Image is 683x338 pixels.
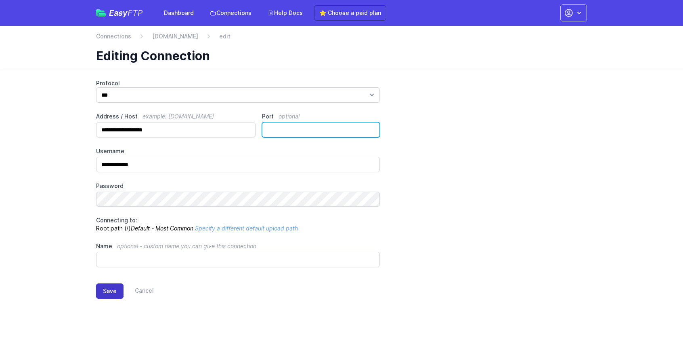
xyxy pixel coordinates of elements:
img: easyftp_logo.png [96,9,106,17]
p: Root path (/) [96,216,380,232]
a: Specify a different default upload path [195,225,298,232]
label: Name [96,242,380,250]
iframe: Drift Widget Chat Controller [643,298,673,328]
nav: Breadcrumb [96,32,587,45]
span: Easy [109,9,143,17]
label: Protocol [96,79,380,87]
a: Cancel [124,283,154,299]
button: Save [96,283,124,299]
i: Default - Most Common [131,225,193,232]
span: optional - custom name you can give this connection [117,243,256,249]
span: FTP [128,8,143,18]
a: Connections [96,32,131,40]
label: Password [96,182,380,190]
span: example: [DOMAIN_NAME] [142,113,214,120]
h1: Editing Connection [96,49,580,63]
a: [DOMAIN_NAME] [152,32,198,40]
label: Port [262,112,380,120]
span: Connecting to: [96,217,137,224]
a: ⭐ Choose a paid plan [314,5,386,21]
label: Username [96,147,380,155]
a: Connections [205,6,256,20]
span: optional [279,113,300,120]
a: Help Docs [263,6,308,20]
span: edit [219,32,230,40]
a: Dashboard [159,6,199,20]
label: Address / Host [96,112,256,120]
a: EasyFTP [96,9,143,17]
